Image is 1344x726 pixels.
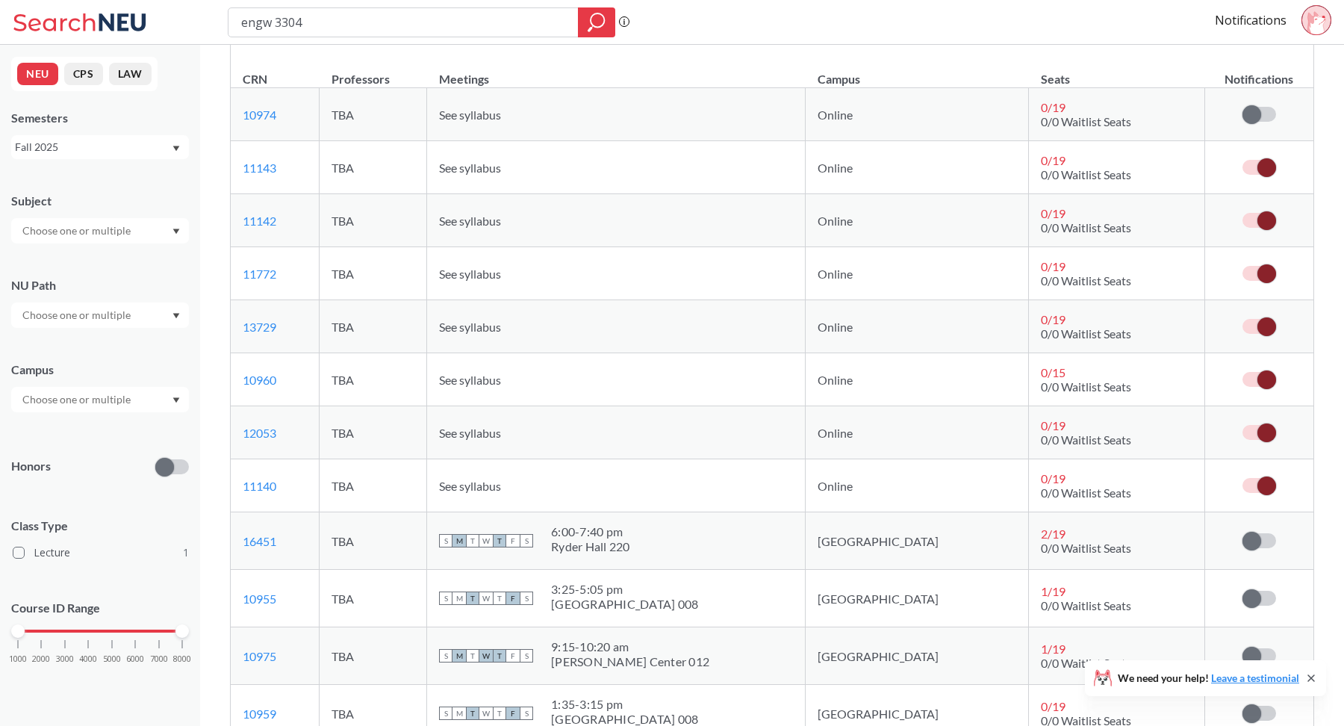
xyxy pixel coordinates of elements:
[1041,312,1065,326] span: 0 / 19
[243,214,276,228] a: 11142
[806,300,1029,353] td: Online
[11,110,189,126] div: Semesters
[243,534,276,548] a: 16451
[1211,671,1299,684] a: Leave a testimonial
[551,597,698,612] div: [GEOGRAPHIC_DATA] 008
[806,570,1029,627] td: [GEOGRAPHIC_DATA]
[11,277,189,294] div: NU Path
[1029,56,1205,88] th: Seats
[243,373,276,387] a: 10960
[243,426,276,440] a: 12053
[1041,699,1065,713] span: 0 / 19
[15,139,171,155] div: Fall 2025
[11,135,189,159] div: Fall 2025Dropdown arrow
[243,108,276,122] a: 10974
[11,458,51,475] p: Honors
[64,63,103,85] button: CPS
[466,649,479,663] span: T
[11,218,189,243] div: Dropdown arrow
[17,63,58,85] button: NEU
[493,649,506,663] span: T
[1041,100,1065,114] span: 0 / 19
[551,697,698,712] div: 1:35 - 3:15 pm
[806,247,1029,300] td: Online
[1041,114,1131,128] span: 0/0 Waitlist Seats
[183,544,189,561] span: 1
[1041,206,1065,220] span: 0 / 19
[1118,673,1299,683] span: We need your help!
[320,300,427,353] td: TBA
[1041,326,1131,341] span: 0/0 Waitlist Seats
[1041,598,1131,612] span: 0/0 Waitlist Seats
[1041,259,1065,273] span: 0 / 19
[439,649,452,663] span: S
[466,534,479,547] span: T
[427,56,806,88] th: Meetings
[479,592,493,605] span: W
[320,406,427,459] td: TBA
[439,161,501,175] span: See syllabus
[103,655,121,663] span: 5000
[551,524,630,539] div: 6:00 - 7:40 pm
[1041,584,1065,598] span: 1 / 19
[13,543,189,562] label: Lecture
[109,63,152,85] button: LAW
[479,534,493,547] span: W
[551,539,630,554] div: Ryder Hall 220
[806,88,1029,141] td: Online
[243,479,276,493] a: 11140
[439,320,501,334] span: See syllabus
[806,353,1029,406] td: Online
[439,426,501,440] span: See syllabus
[806,56,1029,88] th: Campus
[506,534,520,547] span: F
[11,302,189,328] div: Dropdown arrow
[806,141,1029,194] td: Online
[493,534,506,547] span: T
[506,707,520,720] span: F
[806,512,1029,570] td: [GEOGRAPHIC_DATA]
[1041,153,1065,167] span: 0 / 19
[320,353,427,406] td: TBA
[172,397,180,403] svg: Dropdown arrow
[806,406,1029,459] td: Online
[243,71,267,87] div: CRN
[1041,167,1131,181] span: 0/0 Waitlist Seats
[551,582,698,597] div: 3:25 - 5:05 pm
[551,639,709,654] div: 9:15 - 10:20 am
[466,592,479,605] span: T
[79,655,97,663] span: 4000
[439,479,501,493] span: See syllabus
[320,627,427,685] td: TBA
[1041,365,1065,379] span: 0 / 15
[9,655,27,663] span: 1000
[452,592,466,605] span: M
[1041,220,1131,235] span: 0/0 Waitlist Seats
[243,707,276,721] a: 10959
[1215,12,1287,28] a: Notifications
[806,194,1029,247] td: Online
[806,459,1029,512] td: Online
[520,707,533,720] span: S
[243,161,276,175] a: 11143
[1041,418,1065,432] span: 0 / 19
[1041,541,1131,555] span: 0/0 Waitlist Seats
[452,707,466,720] span: M
[11,362,189,378] div: Campus
[320,194,427,247] td: TBA
[243,320,276,334] a: 13729
[452,649,466,663] span: M
[452,534,466,547] span: M
[466,707,479,720] span: T
[243,592,276,606] a: 10955
[588,12,606,33] svg: magnifying glass
[320,512,427,570] td: TBA
[320,570,427,627] td: TBA
[520,592,533,605] span: S
[806,627,1029,685] td: [GEOGRAPHIC_DATA]
[240,10,567,35] input: Class, professor, course number, "phrase"
[479,649,493,663] span: W
[578,7,615,37] div: magnifying glass
[1041,656,1131,670] span: 0/0 Waitlist Seats
[439,592,452,605] span: S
